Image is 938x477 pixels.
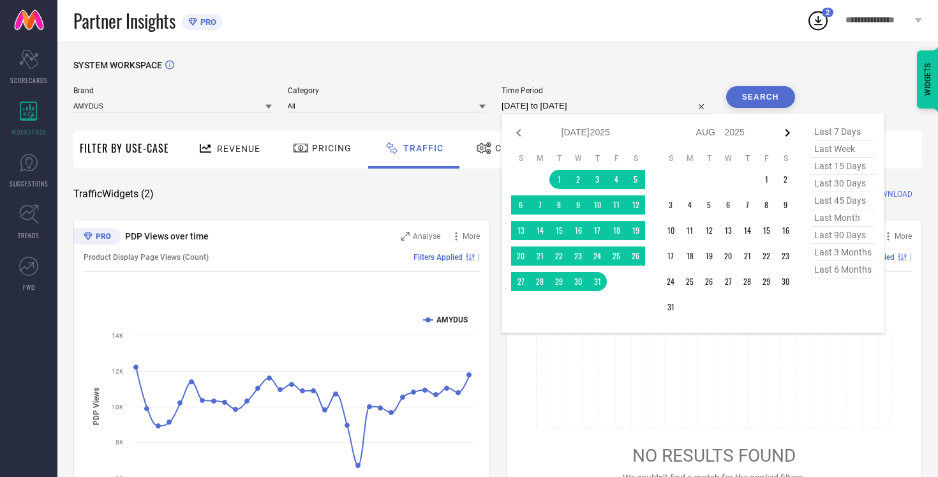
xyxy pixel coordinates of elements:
[626,195,645,215] td: Sat Jul 12 2025
[511,246,530,266] td: Sun Jul 20 2025
[680,246,699,266] td: Mon Aug 18 2025
[463,232,480,241] span: More
[895,232,912,241] span: More
[776,153,795,163] th: Saturday
[549,221,569,240] td: Tue Jul 15 2025
[125,231,209,241] span: PDP Views over time
[718,221,738,240] td: Wed Aug 13 2025
[776,246,795,266] td: Sat Aug 23 2025
[776,195,795,215] td: Sat Aug 09 2025
[569,170,588,189] td: Wed Jul 02 2025
[811,261,875,278] span: last 6 months
[607,246,626,266] td: Fri Jul 25 2025
[776,170,795,189] td: Sat Aug 02 2025
[569,272,588,291] td: Wed Jul 30 2025
[811,140,875,158] span: last week
[811,209,875,227] span: last month
[699,221,718,240] td: Tue Aug 12 2025
[780,125,795,140] div: Next month
[680,272,699,291] td: Mon Aug 25 2025
[776,272,795,291] td: Sat Aug 30 2025
[549,153,569,163] th: Tuesday
[549,272,569,291] td: Tue Jul 29 2025
[738,153,757,163] th: Thursday
[112,368,124,375] text: 12K
[588,221,607,240] td: Thu Jul 17 2025
[680,195,699,215] td: Mon Aug 04 2025
[726,86,795,108] button: Search
[607,153,626,163] th: Friday
[718,246,738,266] td: Wed Aug 20 2025
[699,272,718,291] td: Tue Aug 26 2025
[502,86,710,95] span: Time Period
[757,221,776,240] td: Fri Aug 15 2025
[511,125,526,140] div: Previous month
[569,153,588,163] th: Wednesday
[73,8,175,34] span: Partner Insights
[588,195,607,215] td: Thu Jul 10 2025
[626,246,645,266] td: Sat Jul 26 2025
[80,140,169,156] span: Filter By Use-Case
[738,272,757,291] td: Thu Aug 28 2025
[807,9,830,32] div: Open download list
[811,192,875,209] span: last 45 days
[112,404,124,411] text: 10K
[413,253,463,262] span: Filters Applied
[626,153,645,163] th: Saturday
[84,253,209,262] span: Product Display Page Views (Count)
[738,246,757,266] td: Thu Aug 21 2025
[607,221,626,240] td: Fri Jul 18 2025
[588,153,607,163] th: Thursday
[413,232,440,241] span: Analyse
[626,170,645,189] td: Sat Jul 05 2025
[607,170,626,189] td: Fri Jul 04 2025
[73,60,162,70] span: SYSTEM WORKSPACE
[661,153,680,163] th: Sunday
[811,244,875,261] span: last 3 months
[870,188,912,201] span: DOWNLOAD
[73,188,154,201] span: Traffic Widgets ( 2 )
[11,127,47,137] span: WORKSPACE
[910,253,912,262] span: |
[436,315,468,324] text: AMYDUS
[530,272,549,291] td: Mon Jul 28 2025
[549,246,569,266] td: Tue Jul 22 2025
[661,298,680,317] td: Sun Aug 31 2025
[115,439,124,446] text: 8K
[718,195,738,215] td: Wed Aug 06 2025
[661,221,680,240] td: Sun Aug 10 2025
[511,221,530,240] td: Sun Jul 13 2025
[569,195,588,215] td: Wed Jul 09 2025
[588,246,607,266] td: Thu Jul 24 2025
[569,221,588,240] td: Wed Jul 16 2025
[588,170,607,189] td: Thu Jul 03 2025
[699,153,718,163] th: Tuesday
[197,17,216,27] span: PRO
[511,272,530,291] td: Sun Jul 27 2025
[288,86,486,95] span: Category
[18,231,40,240] span: TRENDS
[401,232,410,241] svg: Zoom
[112,332,124,339] text: 14K
[495,143,557,153] span: Conversion
[661,272,680,291] td: Sun Aug 24 2025
[511,153,530,163] th: Sunday
[10,179,48,188] span: SUGGESTIONS
[530,195,549,215] td: Mon Jul 07 2025
[661,246,680,266] td: Sun Aug 17 2025
[718,153,738,163] th: Wednesday
[569,246,588,266] td: Wed Jul 23 2025
[530,246,549,266] td: Mon Jul 21 2025
[757,195,776,215] td: Fri Aug 08 2025
[811,175,875,192] span: last 30 days
[826,8,830,17] span: 2
[502,98,710,114] input: Select time period
[511,195,530,215] td: Sun Jul 06 2025
[680,153,699,163] th: Monday
[680,221,699,240] td: Mon Aug 11 2025
[699,195,718,215] td: Tue Aug 05 2025
[626,221,645,240] td: Sat Jul 19 2025
[478,253,480,262] span: |
[607,195,626,215] td: Fri Jul 11 2025
[217,144,260,154] span: Revenue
